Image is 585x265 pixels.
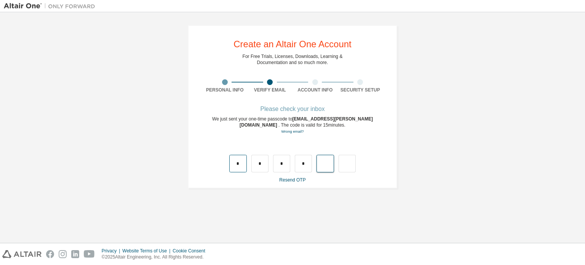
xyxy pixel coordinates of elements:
div: For Free Trials, Licenses, Downloads, Learning & Documentation and so much more. [243,53,343,66]
div: Verify Email [248,87,293,93]
img: instagram.svg [59,250,67,258]
div: Cookie Consent [173,248,209,254]
div: Privacy [102,248,122,254]
a: Resend OTP [279,177,305,183]
div: Please check your inbox [202,107,383,111]
div: Personal Info [202,87,248,93]
div: Website Terms of Use [122,248,173,254]
p: © 2025 Altair Engineering, Inc. All Rights Reserved. [102,254,210,260]
img: altair_logo.svg [2,250,42,258]
a: Go back to the registration form [281,129,304,133]
img: Altair One [4,2,99,10]
img: youtube.svg [84,250,95,258]
div: We just sent your one-time passcode to . The code is valid for 15 minutes. [202,116,383,135]
img: facebook.svg [46,250,54,258]
div: Create an Altair One Account [233,40,352,49]
div: Account Info [292,87,338,93]
span: [EMAIL_ADDRESS][PERSON_NAME][DOMAIN_NAME] [240,116,373,128]
img: linkedin.svg [71,250,79,258]
div: Security Setup [338,87,383,93]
